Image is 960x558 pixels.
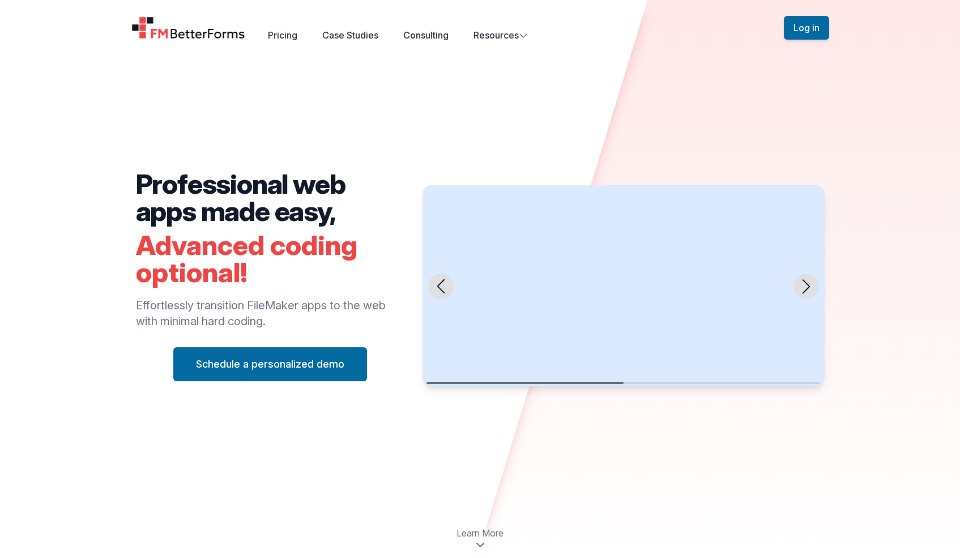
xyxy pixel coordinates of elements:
nav: Global [118,14,843,42]
h2: Advanced coding optional! [136,232,405,286]
swiper-slide: 1 / 2 [423,185,824,386]
a: Consulting [403,29,449,41]
button: Log in [784,16,829,40]
a: Home [131,16,246,39]
p: Effortlessly transition FileMaker apps to the web with minimal hard coding. [136,297,405,329]
a: Case Studies [322,29,378,41]
a: Pricing [268,29,297,41]
span: Learn More [456,526,504,540]
button: Resources [473,28,528,42]
button: Schedule a personalized demo [173,347,367,381]
h2: Professional web apps made easy, [136,171,405,225]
